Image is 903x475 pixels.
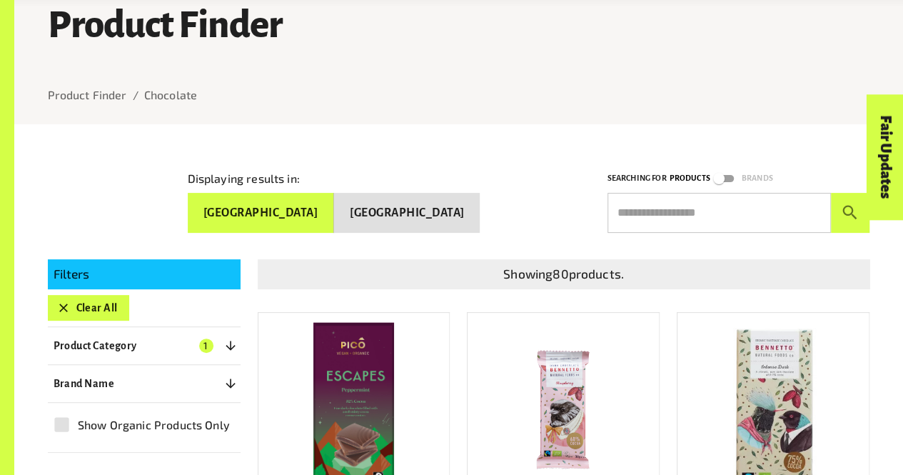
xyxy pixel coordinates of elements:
button: [GEOGRAPHIC_DATA] [334,193,480,233]
button: Product Category [48,333,241,359]
button: [GEOGRAPHIC_DATA] [188,193,334,233]
span: 1 [199,339,213,353]
a: Product Finder [48,88,127,101]
button: Clear All [48,295,129,321]
p: Product Category [54,337,137,354]
span: Show Organic Products Only [78,416,230,434]
p: Products [669,171,710,185]
p: Displaying results in: [188,170,300,187]
p: Brands [742,171,773,185]
p: Filters [54,265,235,284]
button: Brand Name [48,371,241,396]
p: Searching for [607,171,667,185]
p: Showing 80 products. [263,265,864,284]
p: Brand Name [54,375,115,392]
a: Chocolate [144,88,197,101]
